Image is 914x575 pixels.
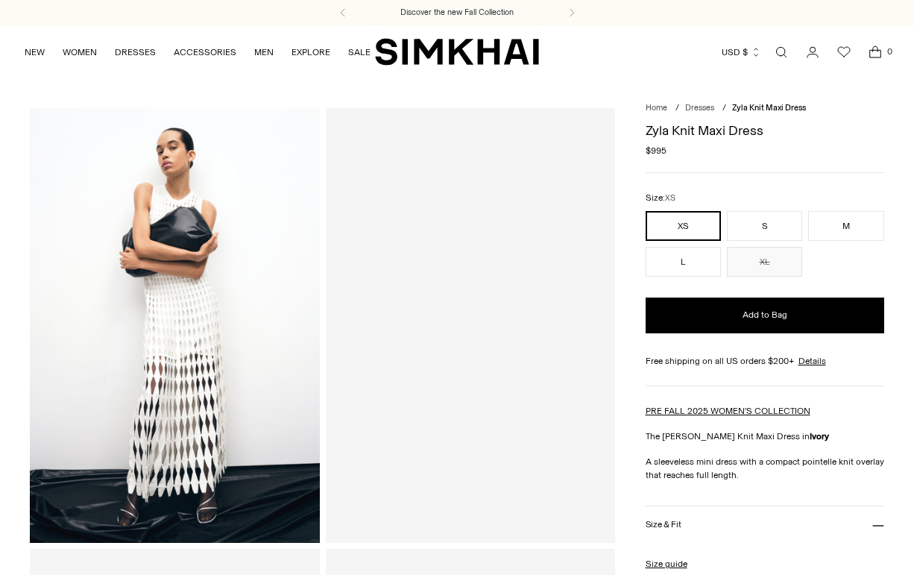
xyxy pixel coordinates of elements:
span: $995 [646,144,666,157]
a: Details [798,354,826,368]
span: Add to Bag [743,309,787,321]
div: Free shipping on all US orders $200+ [646,354,884,368]
a: Home [646,103,667,113]
a: WOMEN [63,36,97,69]
h1: Zyla Knit Maxi Dress [646,124,884,137]
a: Go to the account page [798,37,828,67]
label: Size: [646,191,675,205]
a: EXPLORE [291,36,330,69]
a: NEW [25,36,45,69]
nav: breadcrumbs [646,102,884,115]
span: Zyla Knit Maxi Dress [732,103,806,113]
a: SIMKHAI [375,37,539,66]
a: Zyla Knit Maxi Dress [326,108,615,542]
a: DRESSES [115,36,156,69]
img: Zyla Knit Maxi Dress [30,108,319,542]
p: The [PERSON_NAME] Knit Maxi Dress in [646,430,884,443]
button: XL [727,247,802,277]
a: SALE [348,36,371,69]
button: M [808,211,883,241]
a: ACCESSORIES [174,36,236,69]
a: Open cart modal [860,37,890,67]
button: L [646,247,721,277]
span: XS [665,193,675,203]
button: Size & Fit [646,506,884,544]
a: Wishlist [829,37,859,67]
button: USD $ [722,36,761,69]
a: Dresses [685,103,714,113]
a: MEN [254,36,274,69]
button: S [727,211,802,241]
a: PRE FALL 2025 WOMEN'S COLLECTION [646,406,810,416]
strong: Ivory [810,431,829,442]
div: / [722,102,726,115]
p: A sleeveless mini dress with a compact pointelle knit overlay that reaches full length. [646,455,884,482]
button: Add to Bag [646,298,884,333]
div: / [675,102,679,115]
a: Open search modal [766,37,796,67]
h3: Size & Fit [646,520,681,530]
button: XS [646,211,721,241]
a: Discover the new Fall Collection [400,7,514,19]
a: Size guide [646,557,687,571]
span: 0 [883,45,896,58]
